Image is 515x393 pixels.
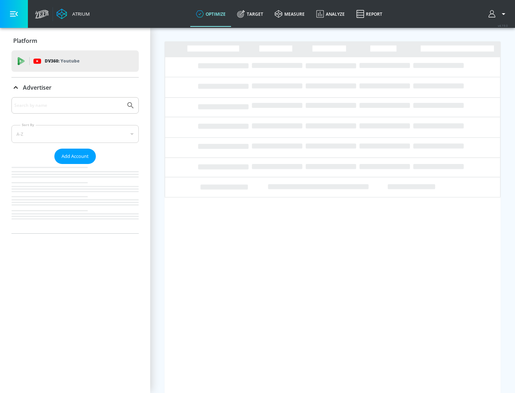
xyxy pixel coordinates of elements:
nav: list of Advertiser [11,164,139,233]
div: Atrium [69,11,90,17]
span: v 4.19.0 [498,24,508,28]
a: Atrium [57,9,90,19]
a: measure [269,1,310,27]
button: Add Account [54,149,96,164]
p: DV360: [45,57,79,65]
a: Report [350,1,388,27]
div: A-Z [11,125,139,143]
input: Search by name [14,101,123,110]
div: DV360: Youtube [11,50,139,72]
a: Analyze [310,1,350,27]
div: Platform [11,31,139,51]
div: Advertiser [11,78,139,98]
a: optimize [190,1,231,27]
p: Advertiser [23,84,51,91]
a: Target [231,1,269,27]
p: Youtube [60,57,79,65]
span: Add Account [62,152,89,160]
label: Sort By [20,123,36,127]
p: Platform [13,37,37,45]
div: Advertiser [11,97,139,233]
